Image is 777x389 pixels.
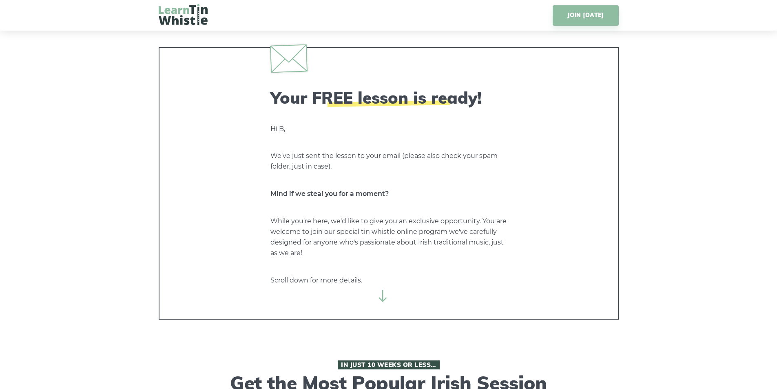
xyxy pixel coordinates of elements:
p: While you're here, we'd like to give you an exclusive opportunity. You are welcome to join our sp... [270,216,507,258]
p: Hi B, [270,124,507,134]
h2: Your FREE lesson is ready! [270,88,507,107]
strong: Mind if we steal you for a moment? [270,190,389,198]
img: LearnTinWhistle.com [159,4,208,25]
span: In Just 10 Weeks or Less… [338,360,440,369]
p: Scroll down for more details. [270,275,507,286]
p: We've just sent the lesson to your email (please also check your spam folder, just in case). [270,151,507,172]
a: JOIN [DATE] [553,5,618,26]
img: envelope.svg [270,44,307,73]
